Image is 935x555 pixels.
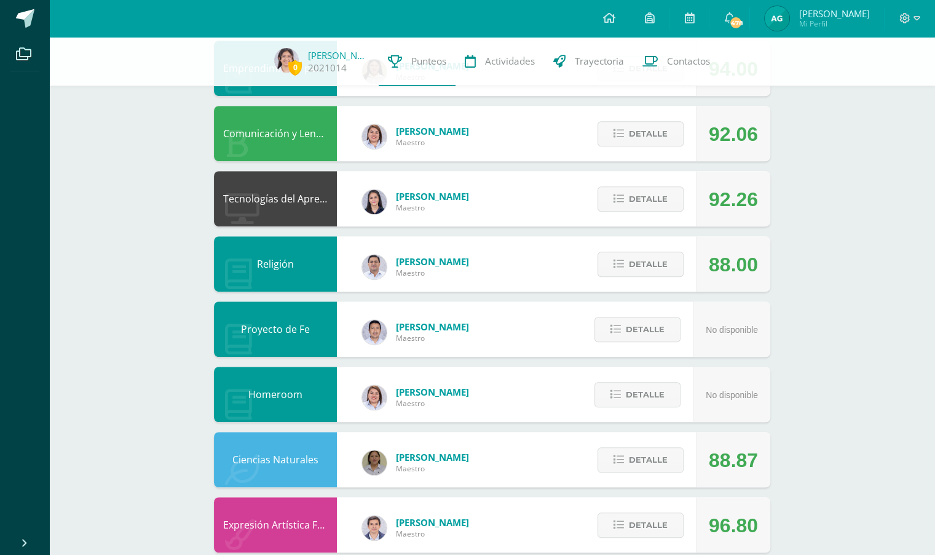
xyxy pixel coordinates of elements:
[396,386,469,398] span: [PERSON_NAME]
[594,382,681,407] button: Detalle
[709,106,758,162] div: 92.06
[629,449,668,471] span: Detalle
[396,321,469,333] span: [PERSON_NAME]
[629,253,668,276] span: Detalle
[396,529,469,539] span: Maestro
[709,172,758,227] div: 92.26
[709,433,758,488] div: 88.87
[396,451,469,463] span: [PERSON_NAME]
[396,398,469,409] span: Maestro
[214,497,337,553] div: Expresión Artística FORMACIÓN MUSICAL
[362,320,387,345] img: 4582bc727a9698f22778fe954f29208c.png
[379,37,456,86] a: Punteos
[626,318,665,341] span: Detalle
[308,49,369,62] a: [PERSON_NAME]
[396,202,469,213] span: Maestro
[214,236,337,292] div: Religión
[598,121,684,146] button: Detalle
[396,333,469,343] span: Maestro
[456,37,544,86] a: Actividades
[396,190,469,202] span: [PERSON_NAME]
[214,106,337,161] div: Comunicación y Lenguaje, Idioma Español
[729,16,743,30] span: 478
[362,255,387,279] img: 15aaa72b904403ebb7ec886ca542c491.png
[629,188,668,210] span: Detalle
[214,171,337,226] div: Tecnologías del Aprendizaje y la Comunicación: Computación
[626,383,665,406] span: Detalle
[362,516,387,540] img: 32863153bf8bbda601a51695c130e98e.png
[629,122,668,145] span: Detalle
[633,37,719,86] a: Contactos
[598,252,684,277] button: Detalle
[362,450,387,475] img: 3af43c4f3931345fadf8ce10480f33e2.png
[709,498,758,553] div: 96.80
[396,268,469,278] span: Maestro
[274,48,299,73] img: 20965d67770f716cd04d7431a8b99288.png
[308,62,347,74] a: 2021014
[594,317,681,342] button: Detalle
[288,60,302,75] span: 0
[706,325,758,335] span: No disponible
[396,463,469,474] span: Maestro
[396,516,469,529] span: [PERSON_NAME]
[362,190,387,214] img: dbcf09110664cdb6f63fe058abfafc14.png
[411,55,446,68] span: Punteos
[799,18,869,29] span: Mi Perfil
[598,447,684,473] button: Detalle
[706,390,758,400] span: No disponible
[485,55,535,68] span: Actividades
[575,55,624,68] span: Trayectoria
[598,513,684,538] button: Detalle
[598,186,684,212] button: Detalle
[396,137,469,148] span: Maestro
[362,385,387,410] img: a4e180d3c88e615cdf9cba2a7be06673.png
[544,37,633,86] a: Trayectoria
[214,432,337,487] div: Ciencias Naturales
[799,7,869,20] span: [PERSON_NAME]
[629,514,668,537] span: Detalle
[765,6,789,31] img: c11d42e410010543b8f7588cb98b0966.png
[396,125,469,137] span: [PERSON_NAME]
[214,367,337,422] div: Homeroom
[396,255,469,268] span: [PERSON_NAME]
[214,301,337,357] div: Proyecto de Fe
[362,124,387,149] img: a4e180d3c88e615cdf9cba2a7be06673.png
[709,237,758,292] div: 88.00
[667,55,710,68] span: Contactos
